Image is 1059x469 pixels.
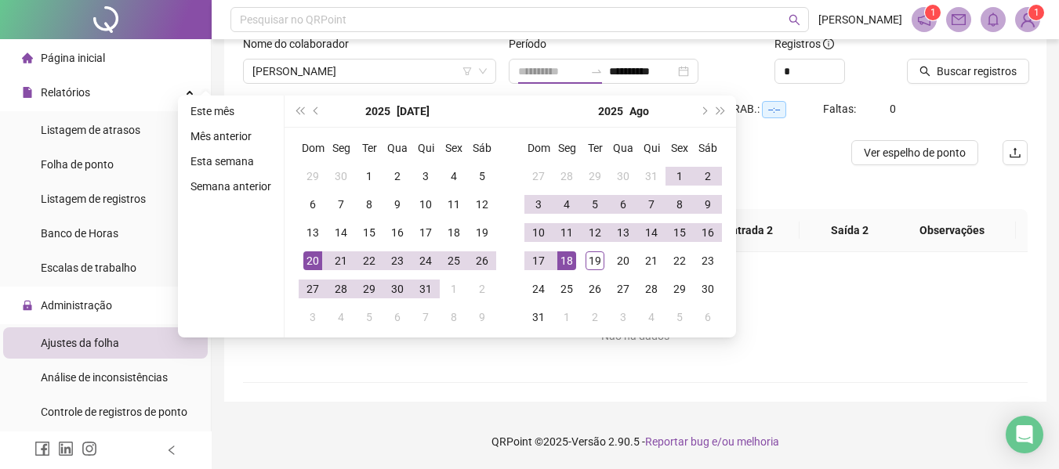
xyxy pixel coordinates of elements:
[355,134,383,162] th: Ter
[614,251,633,270] div: 20
[360,251,379,270] div: 22
[440,303,468,331] td: 2025-08-08
[609,162,637,190] td: 2025-07-30
[299,218,327,247] td: 2025-07-13
[473,280,491,298] div: 2
[468,303,496,331] td: 2025-08-09
[332,251,350,270] div: 21
[252,60,487,83] span: ANA CAROLINA DOS SANTOS
[332,195,350,214] div: 7
[581,247,609,275] td: 2025-08-19
[299,134,327,162] th: Dom
[642,251,661,270] div: 21
[360,223,379,242] div: 15
[609,247,637,275] td: 2025-08-20
[291,96,308,127] button: super-prev-year
[41,262,136,274] span: Escalas de trabalho
[823,38,834,49] span: info-circle
[360,308,379,326] div: 5
[637,275,666,303] td: 2025-08-28
[609,275,637,303] td: 2025-08-27
[666,303,694,331] td: 2025-09-05
[41,193,146,205] span: Listagem de registros
[444,251,463,270] div: 25
[473,195,491,214] div: 12
[416,223,435,242] div: 17
[586,308,604,326] div: 2
[557,308,576,326] div: 1
[299,303,327,331] td: 2025-08-03
[670,167,689,186] div: 1
[581,275,609,303] td: 2025-08-26
[645,435,779,448] span: Reportar bug e/ou melhoria
[529,251,548,270] div: 17
[383,247,412,275] td: 2025-07-23
[299,247,327,275] td: 2025-07-20
[303,280,322,298] div: 27
[166,445,177,456] span: left
[383,275,412,303] td: 2025-07-30
[774,35,834,52] span: Registros
[509,35,557,52] label: Período
[355,218,383,247] td: 2025-07-15
[637,218,666,247] td: 2025-08-14
[22,52,33,63] span: home
[383,218,412,247] td: 2025-07-16
[698,251,717,270] div: 23
[642,280,661,298] div: 28
[440,247,468,275] td: 2025-07-25
[919,66,930,77] span: search
[416,167,435,186] div: 3
[670,280,689,298] div: 29
[388,280,407,298] div: 30
[1028,5,1044,20] sup: Atualize o seu contato no menu Meus Dados
[303,251,322,270] div: 20
[355,275,383,303] td: 2025-07-29
[553,303,581,331] td: 2025-09-01
[332,223,350,242] div: 14
[355,247,383,275] td: 2025-07-22
[557,223,576,242] div: 11
[388,167,407,186] div: 2
[383,162,412,190] td: 2025-07-02
[41,227,118,240] span: Banco de Horas
[388,251,407,270] div: 23
[41,124,140,136] span: Listagem de atrasos
[694,275,722,303] td: 2025-08-30
[524,134,553,162] th: Dom
[698,167,717,186] div: 2
[34,441,50,456] span: facebook
[332,280,350,298] div: 28
[557,167,576,186] div: 28
[41,52,105,64] span: Página inicial
[383,303,412,331] td: 2025-08-06
[332,308,350,326] div: 4
[698,195,717,214] div: 9
[184,102,277,121] li: Este mês
[581,134,609,162] th: Ter
[713,100,823,118] div: H. TRAB.:
[698,223,717,242] div: 16
[1006,416,1043,453] div: Open Intercom Messenger
[581,190,609,218] td: 2025-08-05
[553,190,581,218] td: 2025-08-04
[670,195,689,214] div: 8
[473,167,491,186] div: 5
[440,218,468,247] td: 2025-07-18
[360,195,379,214] div: 8
[670,308,689,326] div: 5
[529,280,548,298] div: 24
[412,247,440,275] td: 2025-07-24
[937,63,1017,80] span: Buscar registros
[22,300,33,311] span: lock
[670,223,689,242] div: 15
[694,162,722,190] td: 2025-08-02
[695,96,712,127] button: next-year
[444,308,463,326] div: 8
[557,195,576,214] div: 4
[412,275,440,303] td: 2025-07-31
[303,167,322,186] div: 29
[327,303,355,331] td: 2025-08-04
[851,140,978,165] button: Ver espelho de ponto
[58,441,74,456] span: linkedin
